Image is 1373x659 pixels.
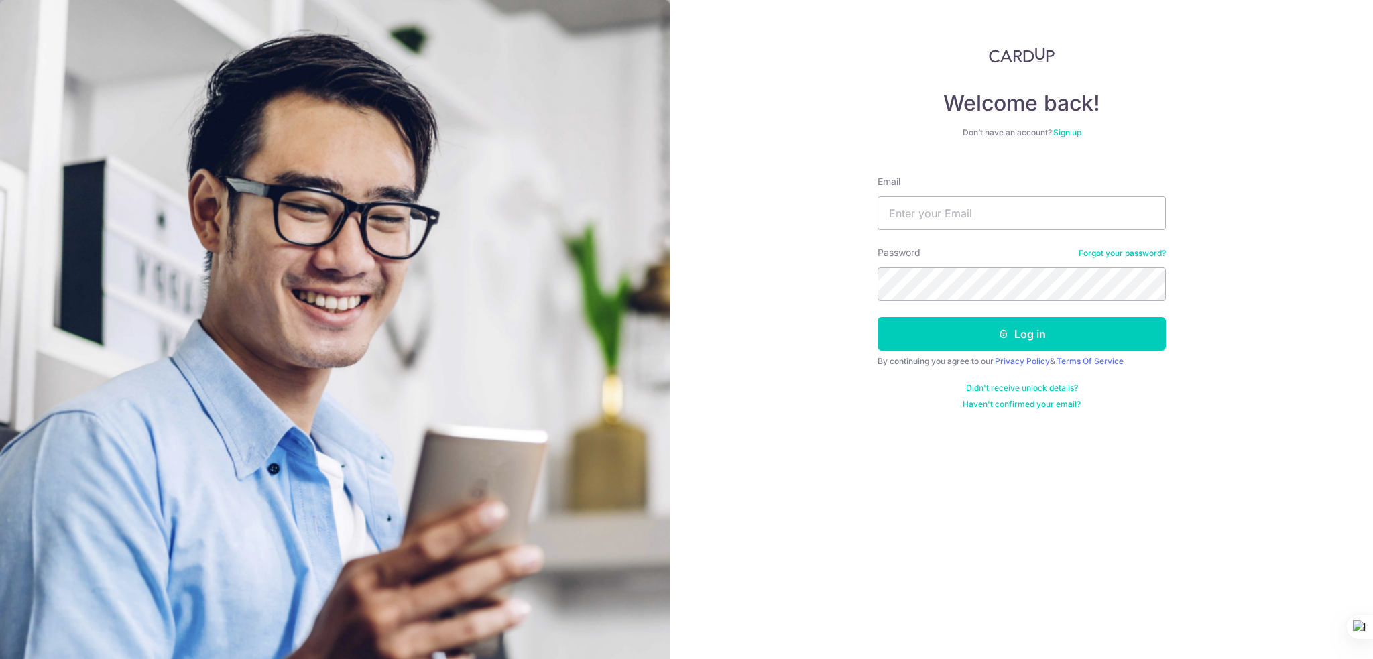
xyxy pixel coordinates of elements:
a: Forgot your password? [1079,248,1166,259]
label: Email [878,175,900,188]
h4: Welcome back! [878,90,1166,117]
img: CardUp Logo [989,47,1055,63]
a: Terms Of Service [1057,356,1124,366]
div: By continuing you agree to our & [878,356,1166,367]
input: Enter your Email [878,196,1166,230]
a: Privacy Policy [995,356,1050,366]
a: Didn't receive unlock details? [966,383,1078,394]
label: Password [878,246,920,259]
a: Sign up [1053,127,1081,137]
div: Don’t have an account? [878,127,1166,138]
a: Haven't confirmed your email? [963,399,1081,410]
button: Log in [878,317,1166,351]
